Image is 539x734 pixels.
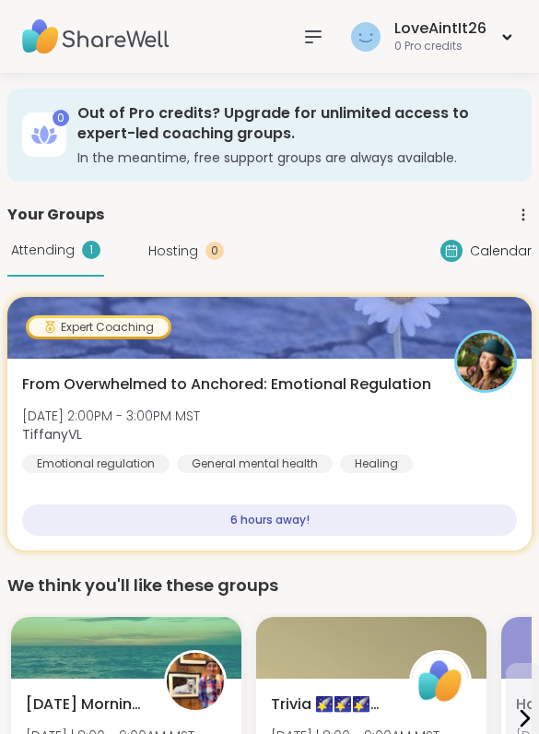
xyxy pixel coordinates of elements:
[77,148,517,167] h3: In the meantime, free support groups are always available.
[22,425,82,444] b: TiffanyVL
[167,653,224,710] img: AmberWolffWizard
[177,455,333,473] div: General mental health
[77,103,517,145] h3: Out of Pro credits? Upgrade for unlimited access to expert-led coaching groups.
[22,455,170,473] div: Emotional regulation
[205,242,224,260] div: 0
[26,693,144,716] span: [DATE] Morning Body Double Buddies
[470,242,532,261] span: Calendar
[53,110,69,126] div: 0
[412,653,469,710] img: ShareWell
[394,39,486,54] div: 0 Pro credits
[271,693,389,716] span: Trivia 🌠🌠🌠 fun blast
[457,333,514,390] img: TiffanyVL
[7,573,532,598] div: We think you'll like these groups
[11,241,75,260] span: Attending
[148,242,198,261] span: Hosting
[340,455,413,473] div: Healing
[394,18,486,39] div: LoveAintIt26
[22,5,170,69] img: ShareWell Nav Logo
[22,373,431,396] span: From Overwhelmed to Anchored: Emotional Regulation
[82,241,100,259] div: 1
[7,204,104,226] span: Your Groups
[351,22,381,52] img: LoveAintIt26
[22,504,517,536] div: 6 hours away!
[22,407,200,425] span: [DATE] 2:00PM - 3:00PM MST
[29,318,169,337] div: Expert Coaching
